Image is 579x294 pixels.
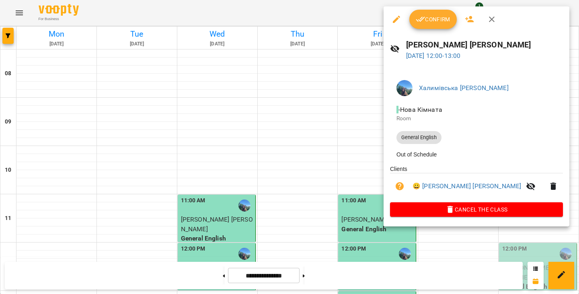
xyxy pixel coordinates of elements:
[390,177,409,196] button: Unpaid. Bill the attendance?
[419,84,509,92] a: Халимівська [PERSON_NAME]
[406,39,563,51] h6: [PERSON_NAME] [PERSON_NAME]
[396,80,413,96] img: a7d4f18d439b15bc62280586adbb99de.jpg
[413,181,521,191] a: 😀 [PERSON_NAME] [PERSON_NAME]
[390,147,563,162] li: Out of Schedule
[390,202,563,217] button: Cancel the class
[396,205,556,214] span: Cancel the class
[406,52,461,60] a: [DATE] 12:00-13:00
[390,165,563,202] ul: Clients
[396,115,556,123] p: Room
[409,10,457,29] button: Confirm
[396,134,441,141] span: General English
[416,14,450,24] span: Confirm
[396,106,444,113] span: - Нова Кімната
